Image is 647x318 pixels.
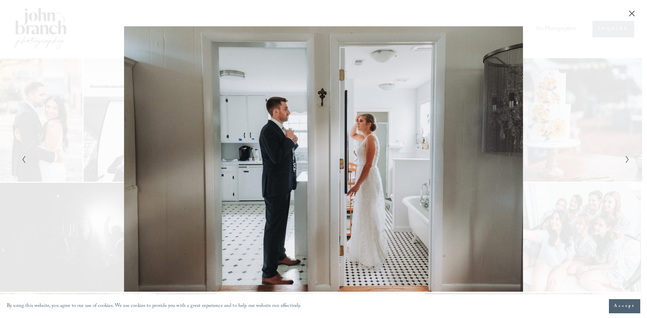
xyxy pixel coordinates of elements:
button: Accept [609,299,640,313]
button: Close [626,10,637,17]
p: By using this website, you agree to our use of cookies. We use cookies to provide you with a grea... [7,302,302,311]
button: Previous Slide [20,155,24,163]
button: Next Slide [623,155,627,163]
span: Accept [614,303,635,310]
